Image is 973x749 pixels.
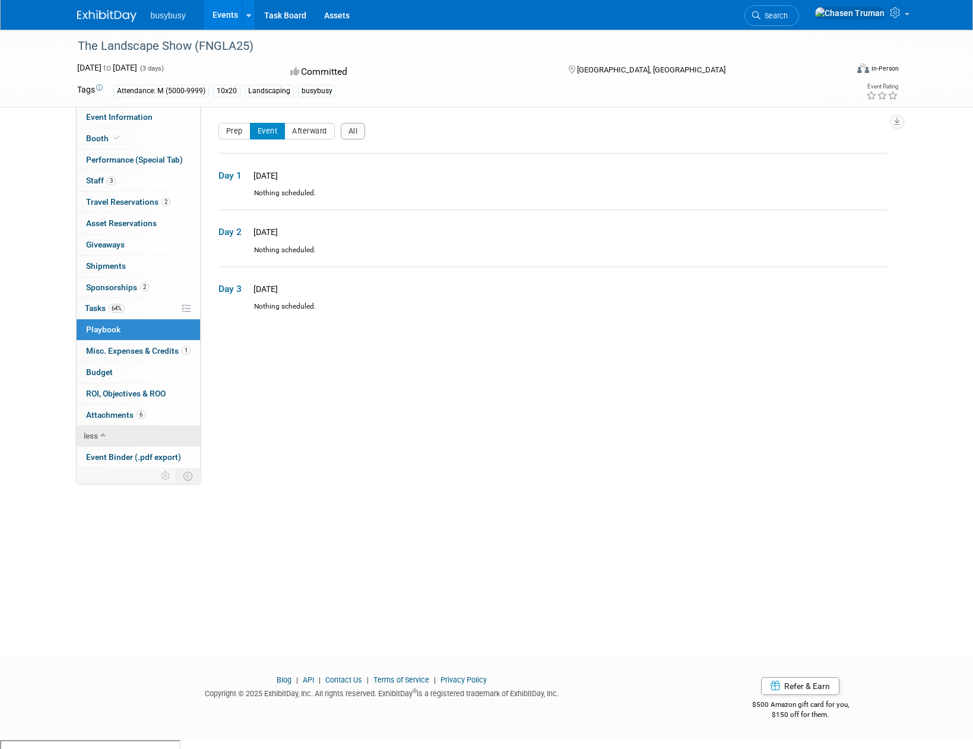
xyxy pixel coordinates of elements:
div: In-Person [871,64,899,73]
a: Event Binder (.pdf export) [77,447,200,468]
span: Playbook [86,325,121,334]
a: Giveaways [77,234,200,255]
span: [DATE] [250,284,278,294]
span: | [364,675,372,684]
span: Booth [86,134,122,143]
div: $500 Amazon gift card for you, [705,692,896,719]
div: Nothing scheduled. [218,301,888,322]
span: [GEOGRAPHIC_DATA], [GEOGRAPHIC_DATA] [577,65,725,74]
img: Format-Inperson.png [857,64,869,73]
a: API [303,675,314,684]
div: Landscaping [245,85,294,97]
span: 64% [109,304,125,313]
a: ROI, Objectives & ROO [77,383,200,404]
span: [DATE] [250,171,278,180]
a: Staff3 [77,170,200,191]
a: Tasks64% [77,298,200,319]
a: Shipments [77,256,200,277]
span: (3 days) [139,65,164,72]
a: Booth [77,128,200,149]
td: Toggle Event Tabs [176,468,200,484]
div: Nothing scheduled. [218,188,888,209]
div: Copyright © 2025 ExhibitDay, Inc. All rights reserved. ExhibitDay is a registered trademark of Ex... [77,685,687,699]
div: Event Rating [866,84,898,90]
a: less [77,426,200,446]
button: Afterward [284,123,335,139]
span: | [316,675,324,684]
span: | [431,675,439,684]
span: Travel Reservations [86,197,170,207]
div: Attendance: M (5000-9999) [113,85,209,97]
img: ExhibitDay [77,10,137,22]
a: Budget [77,362,200,383]
button: All [341,123,366,139]
span: 2 [161,198,170,207]
div: busybusy [298,85,336,97]
a: Search [744,5,799,26]
a: Refer & Earn [761,677,839,695]
span: less [84,431,98,440]
a: Event Information [77,107,200,128]
span: Attachments [86,410,145,420]
a: Privacy Policy [440,675,487,684]
span: Shipments [86,261,126,271]
div: The Landscape Show (FNGLA25) [74,36,829,57]
div: Committed [287,62,549,82]
span: Day 3 [218,283,248,296]
span: Asset Reservations [86,218,157,228]
span: Search [760,11,788,20]
span: ROI, Objectives & ROO [86,389,166,398]
span: [DATE] [DATE] [77,63,137,72]
sup: ® [413,688,417,694]
span: to [102,63,113,72]
span: Event Information [86,112,153,122]
a: Asset Reservations [77,213,200,234]
span: 2 [140,283,149,291]
span: 3 [107,176,116,185]
span: Event Binder (.pdf export) [86,452,181,462]
span: Day 1 [218,169,248,182]
a: Travel Reservations2 [77,192,200,212]
a: Sponsorships2 [77,277,200,298]
span: Day 2 [218,226,248,239]
button: Prep [218,123,251,139]
div: Event Format [777,62,899,80]
a: Attachments6 [77,405,200,426]
span: 6 [137,410,145,419]
div: Nothing scheduled. [218,245,888,266]
span: Sponsorships [86,283,149,292]
span: Giveaways [86,240,125,249]
img: Chasen Truman [814,7,885,20]
span: Tasks [85,303,125,313]
td: Personalize Event Tab Strip [156,468,176,484]
a: Playbook [77,319,200,340]
span: 1 [182,346,191,355]
td: Tags [77,84,103,97]
span: | [293,675,301,684]
span: Performance (Special Tab) [86,155,183,164]
span: Misc. Expenses & Credits [86,346,191,356]
div: $150 off for them. [705,710,896,720]
div: 10x20 [213,85,240,97]
a: Contact Us [325,675,362,684]
span: Staff [86,176,116,185]
a: Blog [277,675,291,684]
a: Terms of Service [373,675,429,684]
i: Booth reservation complete [114,135,120,141]
a: Misc. Expenses & Credits1 [77,341,200,361]
span: [DATE] [250,227,278,237]
span: busybusy [151,11,186,20]
button: Event [250,123,286,139]
span: Budget [86,367,113,377]
a: Performance (Special Tab) [77,150,200,170]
